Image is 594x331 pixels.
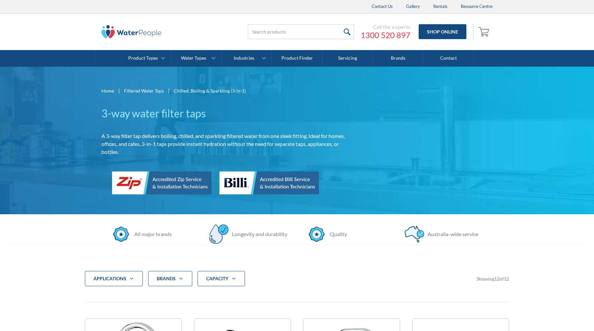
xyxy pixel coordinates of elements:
div: CAPACITY [198,271,245,286]
input: Search products [248,24,354,39]
a: Product Types [120,50,170,67]
div: Call the experts [361,24,410,30]
div: Brands [148,271,192,286]
div: Longevity and durability [229,230,287,238]
div: Showing of [477,275,509,282]
div: Industries [234,55,254,61]
h1: 3-way water filter taps [101,105,356,121]
a: 1300 520 897 [361,30,410,40]
div: Water Types [181,55,206,61]
div: | [167,87,170,95]
strong: CAPACITY [206,276,228,281]
div: | [117,87,121,95]
a: Brands [373,50,423,67]
span: 12 [494,276,500,282]
img: shopping cart [478,26,491,37]
a: Water Types [171,50,221,67]
div: Australia-wide service [424,230,478,238]
span: 12 [504,276,509,282]
div: Chilled, Boiling & Sparkling (3-in-1) [174,87,246,94]
a: Industries [221,50,271,67]
form: Filter 5 [85,271,509,297]
a: Contact [423,50,474,67]
div: Brands [157,275,176,282]
a: Product Finder [272,50,322,67]
div: applications [93,275,126,282]
a: Shop Online [419,24,466,39]
a: Filtered Water Taps [124,87,164,94]
a: Home [101,87,114,94]
a: Servicing [323,50,373,67]
a: Open empty cart [477,24,493,40]
div: applications [85,271,143,286]
p: A 3-way filter tap delivers boiling, chilled, and sparkling filtered water from one sleek fitting... [101,132,356,156]
img: The Water People [101,25,161,38]
div: Quality [327,230,347,238]
div: All major brands [131,230,172,238]
div: Product Types [128,55,158,61]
